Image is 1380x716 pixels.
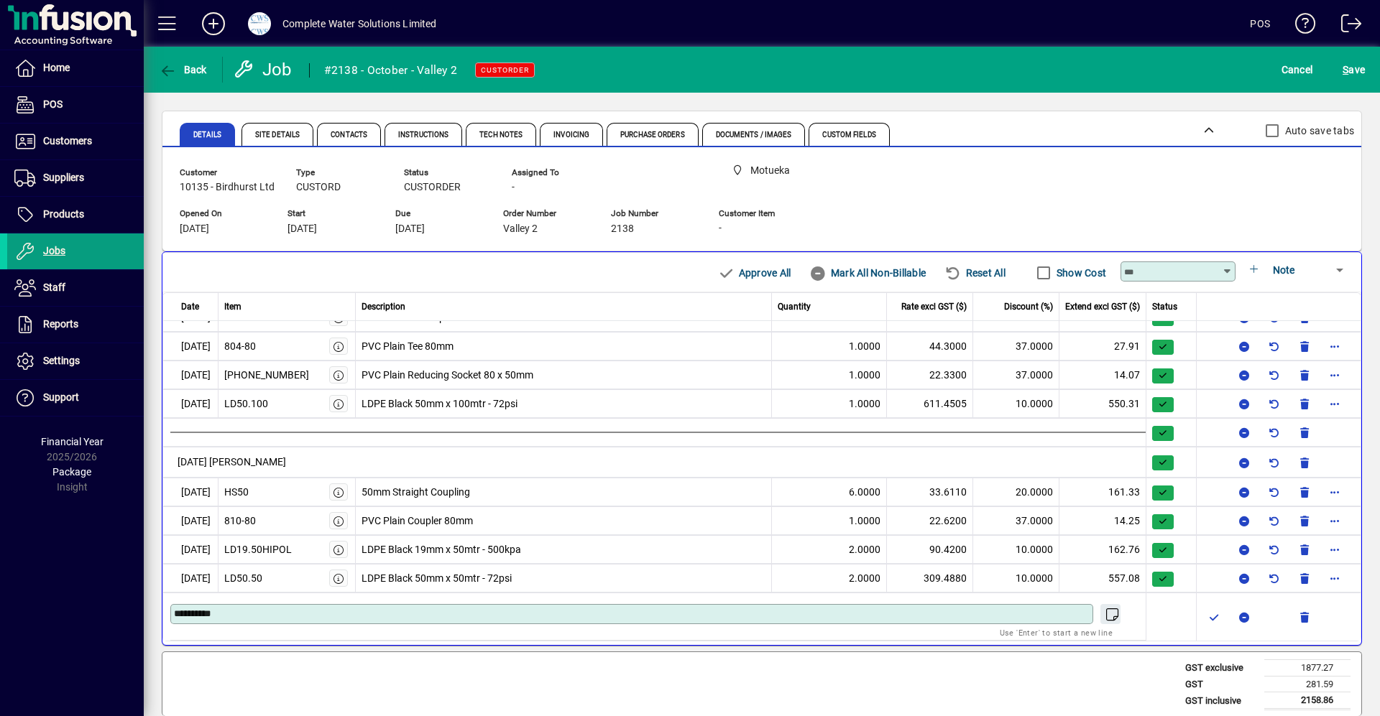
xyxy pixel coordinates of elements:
[1343,64,1348,75] span: S
[1323,509,1346,532] button: More options
[162,564,218,592] td: [DATE]
[849,368,880,383] span: 1.0000
[973,564,1059,592] td: 10.0000
[1278,57,1317,83] button: Cancel
[224,339,256,354] div: 804-80
[43,62,70,73] span: Home
[180,168,275,177] span: Customer
[1330,3,1362,50] a: Logout
[973,506,1059,535] td: 37.0000
[716,131,792,139] span: Documents / Images
[1323,480,1346,503] button: More options
[849,396,880,412] span: 1.0000
[1059,535,1146,564] td: 162.76
[887,361,973,389] td: 22.3300
[1178,692,1264,710] td: GST inclusive
[503,209,589,218] span: Order Number
[1264,660,1351,677] td: 1877.27
[1059,506,1146,535] td: 14.25
[611,209,697,218] span: Job Number
[1000,624,1113,641] mat-hint: Use 'Enter' to start a new line
[398,131,448,139] span: Instructions
[1152,300,1177,313] span: Status
[155,57,211,83] button: Back
[887,332,973,361] td: 44.3000
[181,300,199,313] span: Date
[43,355,80,366] span: Settings
[287,223,317,235] span: [DATE]
[180,209,266,218] span: Opened On
[7,87,144,123] a: POS
[356,564,773,592] td: LDPE Black 50mm x 50mtr - 72psi
[512,168,598,177] span: Assigned To
[282,12,437,35] div: Complete Water Solutions Limited
[849,571,880,586] span: 2.0000
[43,282,65,293] span: Staff
[7,50,144,86] a: Home
[162,332,218,361] td: [DATE]
[224,542,292,557] div: LD19.50HIPOL
[170,447,1146,477] div: [DATE] [PERSON_NAME]
[7,160,144,196] a: Suppliers
[180,223,209,235] span: [DATE]
[287,209,374,218] span: Start
[162,361,218,389] td: [DATE]
[7,307,144,343] a: Reports
[849,485,880,500] span: 6.0000
[7,124,144,159] a: Customers
[887,564,973,592] td: 309.4880
[849,542,880,557] span: 2.0000
[1284,3,1316,50] a: Knowledge Base
[296,168,382,177] span: Type
[1339,57,1368,83] button: Save
[1264,676,1351,692] td: 281.59
[1059,332,1146,361] td: 27.91
[395,223,425,235] span: [DATE]
[1323,335,1346,358] button: More options
[162,506,218,535] td: [DATE]
[296,182,341,193] span: CUSTORD
[1004,300,1053,313] span: Discount (%)
[404,182,461,193] span: CUSTORDER
[887,478,973,506] td: 33.6110
[1323,567,1346,590] button: More options
[1323,538,1346,561] button: More options
[939,260,1011,286] button: Reset All
[324,59,458,82] div: #2138 - October - Valley 2
[503,223,538,235] span: Valley 2
[973,535,1059,564] td: 10.0000
[1250,12,1270,35] div: POS
[887,506,973,535] td: 22.6200
[43,318,78,330] span: Reports
[822,131,875,139] span: Custom Fields
[43,172,84,183] span: Suppliers
[43,391,79,403] span: Support
[719,209,805,218] span: Customer Item
[190,11,236,37] button: Add
[719,223,722,234] span: -
[404,168,490,177] span: Status
[7,270,144,306] a: Staff
[1178,676,1264,692] td: GST
[1178,660,1264,677] td: GST exclusive
[7,343,144,379] a: Settings
[973,361,1059,389] td: 37.0000
[944,261,1006,284] span: Reset All
[224,513,256,529] div: 810-80
[717,261,791,284] span: Approve All
[224,368,309,383] div: [PHONE_NUMBER]
[362,300,405,313] span: Description
[1059,564,1146,592] td: 557.08
[356,478,773,506] td: 50mm Straight Coupling
[162,535,218,564] td: [DATE]
[849,339,880,354] span: 1.0000
[255,131,300,139] span: Site Details
[804,260,931,286] button: Mark All Non-Billable
[973,478,1059,506] td: 20.0000
[849,513,880,529] span: 1.0000
[901,300,967,313] span: Rate excl GST ($)
[144,57,223,83] app-page-header-button: Back
[43,245,65,256] span: Jobs
[1323,363,1346,386] button: More options
[726,162,819,180] span: Motueka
